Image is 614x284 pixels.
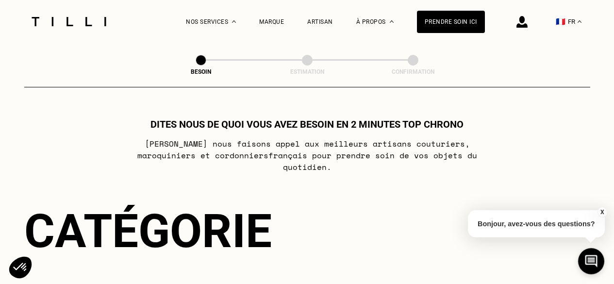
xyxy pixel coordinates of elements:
img: icône connexion [516,16,528,28]
div: Besoin [152,68,249,75]
div: Confirmation [365,68,462,75]
p: Bonjour, avez-vous des questions? [468,210,605,237]
span: 🇫🇷 [556,17,565,26]
a: Marque [259,18,284,25]
h1: Dites nous de quoi vous avez besoin en 2 minutes top chrono [150,118,464,130]
div: Estimation [259,68,356,75]
a: Artisan [307,18,333,25]
img: Menu déroulant [232,20,236,23]
img: Menu déroulant à propos [390,20,394,23]
img: menu déroulant [578,20,581,23]
div: Catégorie [24,204,590,258]
p: [PERSON_NAME] nous faisons appel aux meilleurs artisans couturiers , maroquiniers et cordonniers ... [115,138,499,173]
button: X [597,207,607,217]
img: Logo du service de couturière Tilli [28,17,110,26]
a: Prendre soin ici [417,11,485,33]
